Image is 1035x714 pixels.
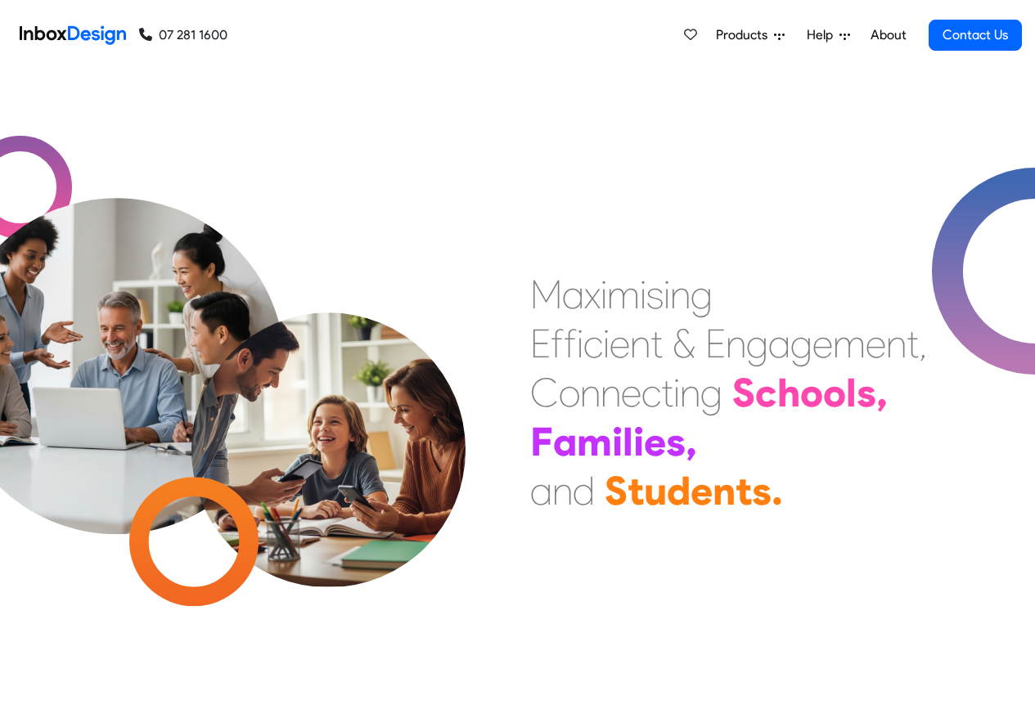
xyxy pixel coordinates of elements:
a: Help [800,19,857,52]
div: a [562,270,584,319]
div: n [601,368,621,417]
div: s [646,270,664,319]
div: , [876,368,888,417]
a: Contact Us [929,20,1022,51]
img: parents_with_child.png [157,245,500,587]
div: c [583,319,603,368]
div: s [857,368,876,417]
div: a [530,466,552,515]
span: Products [716,25,774,45]
div: i [633,417,644,466]
div: M [530,270,562,319]
div: n [670,270,691,319]
div: c [641,368,661,417]
div: e [866,319,886,368]
div: g [691,270,713,319]
div: t [907,319,919,368]
div: . [772,466,783,515]
div: s [666,417,686,466]
div: S [605,466,628,515]
div: n [886,319,907,368]
div: i [640,270,646,319]
div: l [846,368,857,417]
div: n [726,319,746,368]
div: n [552,466,573,515]
div: o [800,368,823,417]
div: n [713,466,736,515]
div: g [700,368,722,417]
div: d [667,466,691,515]
div: o [823,368,846,417]
div: f [551,319,564,368]
div: o [559,368,580,417]
div: t [661,368,673,417]
div: h [777,368,800,417]
div: n [680,368,700,417]
div: E [705,319,726,368]
div: g [790,319,812,368]
div: i [601,270,607,319]
div: f [564,319,577,368]
div: e [691,466,713,515]
div: n [630,319,650,368]
div: e [644,417,666,466]
a: Products [709,19,791,52]
div: u [644,466,667,515]
div: e [621,368,641,417]
div: a [768,319,790,368]
div: i [673,368,680,417]
div: t [628,466,644,515]
div: e [812,319,833,368]
div: & [673,319,695,368]
div: Maximising Efficient & Engagement, Connecting Schools, Families, and Students. [530,270,927,515]
div: g [746,319,768,368]
a: 07 281 1600 [139,25,227,45]
div: , [686,417,697,466]
div: i [577,319,583,368]
div: e [610,319,630,368]
div: c [755,368,777,417]
div: t [736,466,752,515]
span: Help [807,25,839,45]
div: m [607,270,640,319]
div: n [580,368,601,417]
div: , [919,319,927,368]
div: i [612,417,623,466]
div: m [833,319,866,368]
div: i [603,319,610,368]
div: C [530,368,559,417]
div: x [584,270,601,319]
a: About [866,19,911,52]
div: d [573,466,595,515]
div: s [752,466,772,515]
div: S [732,368,755,417]
div: a [553,417,577,466]
div: F [530,417,553,466]
div: i [664,270,670,319]
div: E [530,319,551,368]
div: m [577,417,612,466]
div: l [623,417,633,466]
div: t [650,319,663,368]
